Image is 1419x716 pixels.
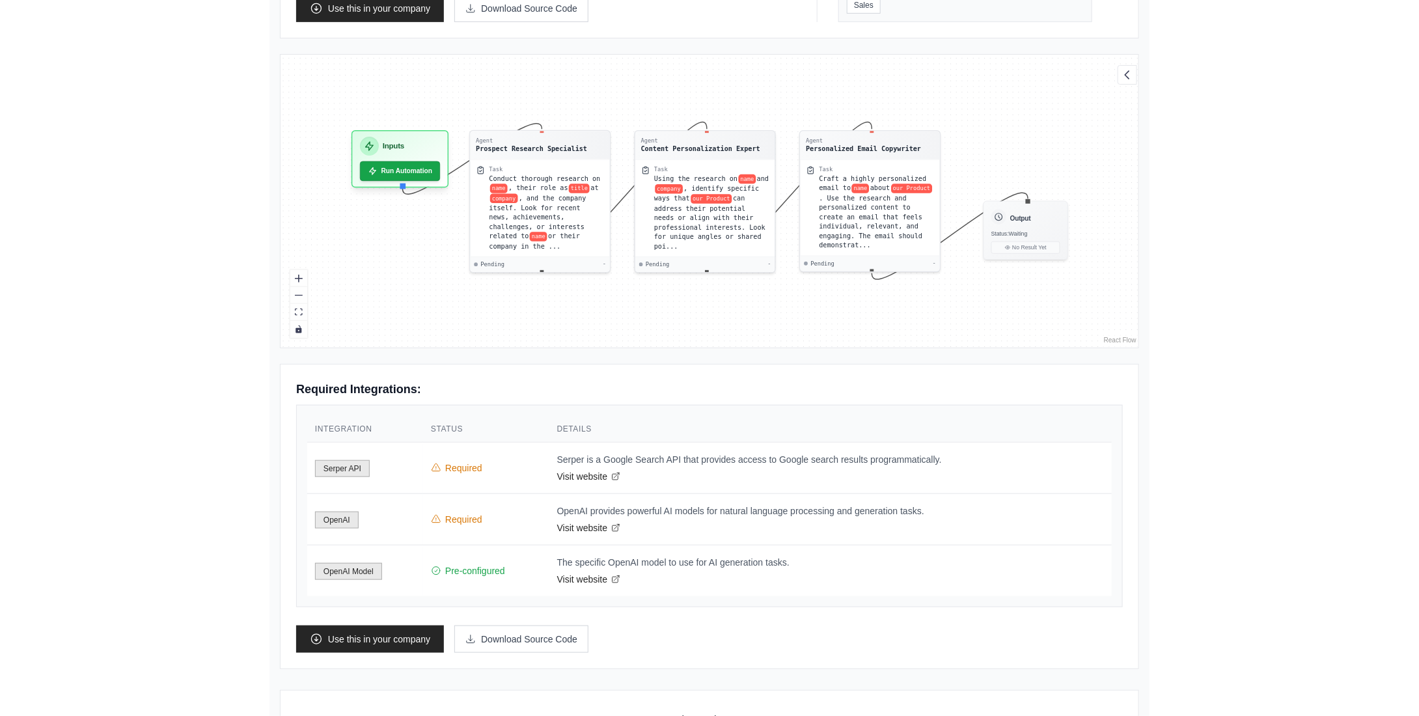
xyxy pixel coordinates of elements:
span: title [569,184,590,193]
div: Conduct thorough research on {name}, their role as {title} at {company}, and the company itself. ... [489,174,605,251]
span: name [530,232,547,241]
iframe: Chat Widget [1354,654,1419,716]
div: Agent [641,137,760,145]
a: React Flow attribution [1104,337,1137,344]
a: Visit website [557,470,1104,483]
a: Use this in your company [296,626,444,653]
span: name [490,184,508,193]
div: Content Personalization Expert [641,145,760,154]
span: or their company in the ... [489,232,581,250]
span: Serper API [315,460,370,477]
span: , their role as [508,184,568,192]
span: name [739,174,756,184]
h3: Inputs [383,141,404,152]
span: Pending [480,261,504,269]
a: Visit website [557,573,1104,586]
div: InputsRun Automation [351,130,448,187]
div: React Flow controls [290,270,307,338]
span: Pending [646,261,670,269]
p: Serper is a Google Search API that provides access to Google search results programmatically. [557,453,1104,466]
span: name [852,184,870,193]
span: Pre-configured [431,564,542,577]
div: Prospect Research Specialist [476,145,587,154]
span: company [655,184,682,193]
span: Required [431,513,542,526]
h3: Output [1010,213,1031,223]
button: Run Automation [360,161,440,181]
div: Personalized Email Copywriter [806,145,921,154]
span: our Product [691,195,732,204]
a: Download Source Code [454,626,588,653]
span: Craft a highly personalized email to [820,175,927,192]
div: Using the research on {name} and {company}, identify specific ways that {our Product} can address... [654,174,769,251]
div: Agent [476,137,587,145]
button: fit view [290,304,307,321]
div: Task [489,165,503,173]
div: Task [654,165,668,173]
th: Details [549,416,1112,443]
p: Required Integrations: [296,380,1123,400]
span: OpenAI Model [315,563,382,580]
span: company [490,194,517,203]
span: about [870,184,890,192]
p: The specific OpenAI model to use for AI generation tasks. [557,556,1104,569]
button: toggle interactivity [290,321,307,338]
div: Task [820,165,833,173]
p: OpenAI provides powerful AI models for natural language processing and generation tasks. [557,504,1104,517]
div: - [767,261,771,269]
g: Edge from e733f73ef87793872fc20db41adb8400 to 19c744607e0123d9e588ead84d95160d [542,122,708,272]
div: - [603,261,606,269]
span: Pending [811,260,835,268]
span: our Product [891,184,932,193]
div: AgentProspect Research SpecialistTaskConduct thorough research onname, their role astitleatcompan... [469,130,611,273]
span: Conduct thorough research on [489,175,601,183]
div: OutputStatus:WaitingNo Result Yet [984,201,1068,260]
span: and [757,175,769,183]
span: Using the research on [654,175,737,183]
span: OpenAI [315,512,359,529]
span: . Use the research and personalized content to create an email that feels individual, relevant, a... [820,195,923,249]
th: Status [423,416,549,443]
button: zoom in [290,270,307,287]
span: Required [431,461,542,475]
div: Agent [806,137,921,145]
button: zoom out [290,287,307,304]
g: Edge from inputsNode to e733f73ef87793872fc20db41adb8400 [403,124,542,195]
a: Visit website [557,521,1104,534]
div: AgentContent Personalization ExpertTaskUsing the research onnameandcompany, identify specific way... [635,130,776,273]
span: at [591,184,599,192]
g: Edge from ffdc26bf802e2d3c7475ae355c72163f to outputNode [872,193,1028,279]
div: AgentPersonalized Email CopywriterTaskCraft a highly personalized email tonameaboutour Product. U... [799,130,941,272]
th: Integration [307,416,423,443]
div: - [933,260,936,268]
span: , identify specific ways that [654,185,759,202]
div: Craft a highly personalized email to {name} about {our Product}. Use the research and personalize... [820,174,935,250]
span: Status: Waiting [991,230,1028,237]
button: No Result Yet [991,241,1060,254]
span: , and the company itself. Look for recent news, achievements, challenges, or interests related to [489,195,586,240]
g: Edge from 19c744607e0123d9e588ead84d95160d to ffdc26bf802e2d3c7475ae355c72163f [707,122,872,272]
